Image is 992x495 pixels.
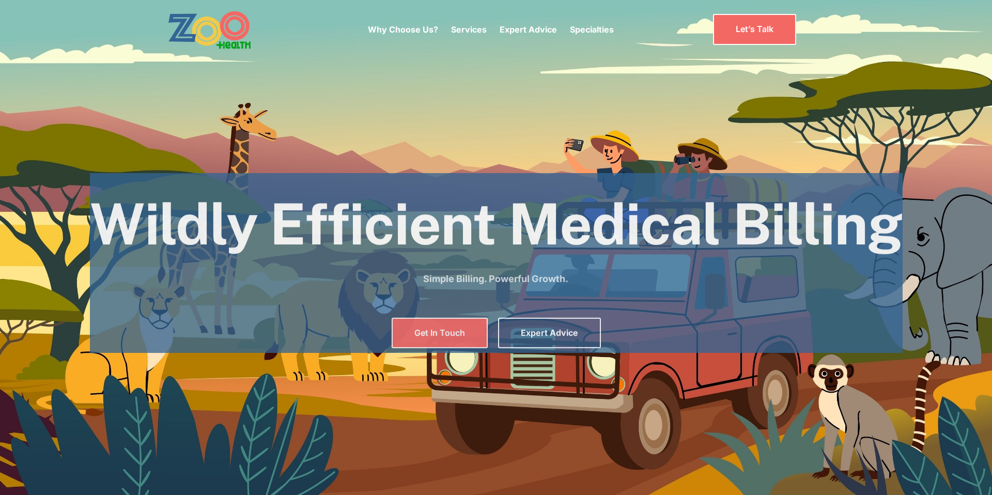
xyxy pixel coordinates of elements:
[424,273,569,284] strong: Simple Billing. Powerful Growth.
[498,318,601,348] a: Expert Advice
[90,193,903,255] h1: Wildly Efficient Medical Billing
[570,24,614,35] a: Specialties
[713,14,796,44] a: Let’s Talk
[168,10,279,49] a: home
[451,23,487,36] p: Services
[500,24,557,35] a: Expert Advice
[368,24,438,35] a: Why Choose Us?
[451,8,487,51] div: Services
[392,318,488,348] a: Get In Touch
[570,8,614,51] div: Specialties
